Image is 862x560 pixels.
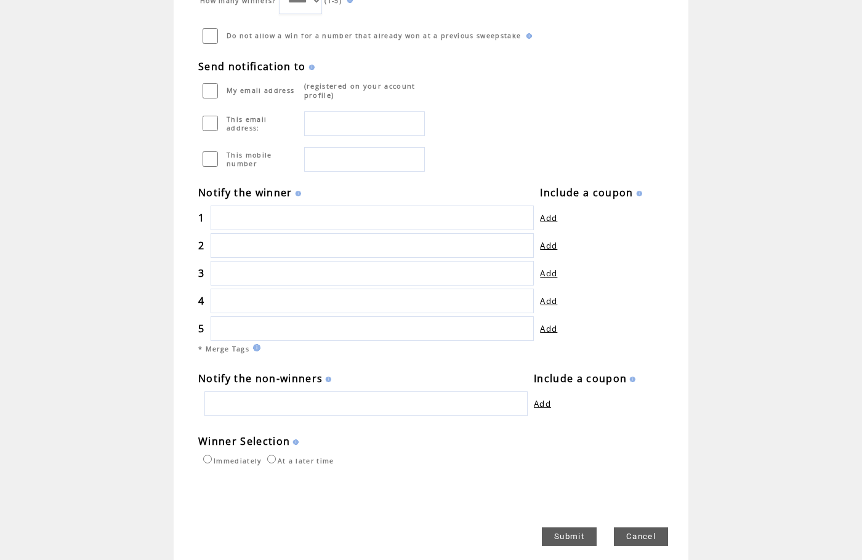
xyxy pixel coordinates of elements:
a: Add [540,295,557,306]
a: Add [540,212,557,223]
img: help.gif [523,33,532,39]
label: At a later time [264,457,334,465]
img: help.gif [306,65,315,70]
input: Immediately [203,455,212,463]
span: This mobile number [227,151,272,168]
img: help.gif [290,439,299,445]
a: Add [540,268,557,279]
span: 3 [198,266,204,280]
img: help.gif [627,377,635,382]
span: Include a coupon [540,186,633,199]
a: Add [540,323,557,334]
span: 5 [198,322,204,335]
span: Winner Selection [198,434,290,448]
span: Do not allow a win for a number that already won at a previous sweepstake [227,31,521,40]
span: Notify the winner [198,186,292,199]
a: Cancel [614,527,668,546]
a: Add [540,240,557,251]
span: (registered on your account profile) [304,81,416,100]
input: At a later time [267,455,276,463]
img: help.gif [323,377,331,382]
span: Send notification to [198,60,306,73]
span: 1 [198,211,204,225]
img: help.gif [249,344,260,351]
span: My email address [227,86,294,95]
a: Add [534,398,551,409]
img: help.gif [292,191,301,196]
span: * Merge Tags [198,345,249,353]
a: Submit [542,527,597,546]
span: Include a coupon [534,372,627,385]
img: help.gif [634,191,642,196]
span: 4 [198,294,204,308]
span: 2 [198,239,204,252]
label: Immediately [200,457,262,465]
span: Notify the non-winners [198,372,323,385]
span: This email address: [227,115,267,132]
